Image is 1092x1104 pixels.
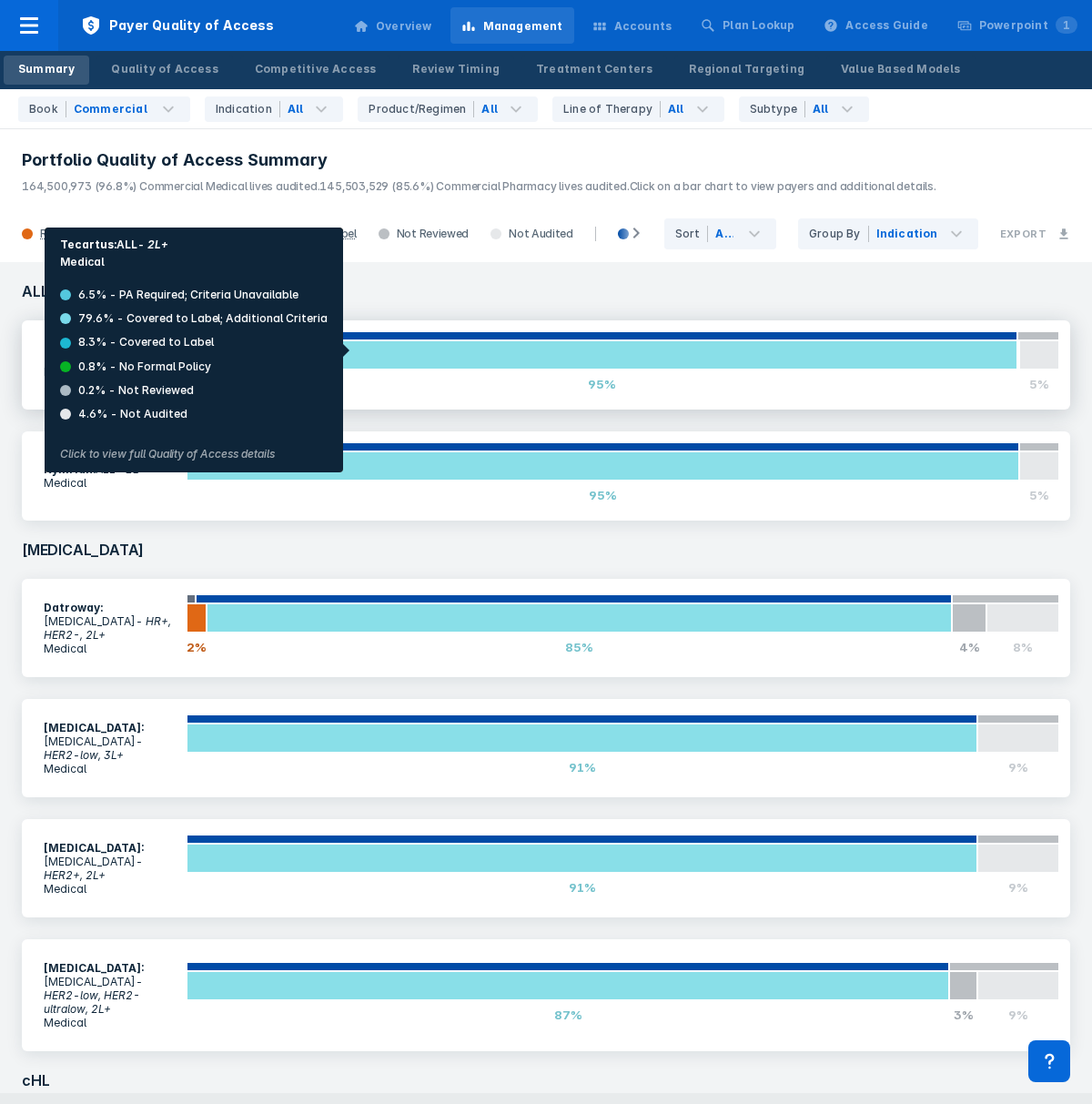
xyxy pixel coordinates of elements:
section: [MEDICAL_DATA] [33,590,187,666]
i: - 2L+ [120,351,150,365]
div: Quality of Access [111,61,217,77]
p: Medical [44,476,176,490]
a: Regional Targeting [674,56,819,85]
span: Click on a bar chart to view payers and additional details. [630,179,936,193]
section: [MEDICAL_DATA] [33,830,187,906]
section: [MEDICAL_DATA] [33,710,187,786]
section: ALL [33,340,187,390]
i: - HER2-low, HER2-ultralow, 2L+ [44,975,143,1016]
div: Indication [876,226,938,242]
div: 5% [1019,481,1059,510]
div: Powerpoint [979,17,1077,34]
h3: cHL [11,1062,1081,1099]
div: 87% [187,1000,949,1029]
i: - HER2-low, 3L+ [44,734,143,762]
i: - HR+, HER2-, 2L+ [44,614,171,642]
a: Datroway:[MEDICAL_DATA]- HR+, HER2-, 2L+Medical2%85%4%8% [22,579,1070,677]
b: [MEDICAL_DATA] : [44,841,144,855]
a: Kymriah:ALL- 2L+Medical95%5% [22,431,1070,521]
a: Accounts [581,7,683,44]
div: Competitive Access [255,61,377,77]
a: Review Timing [398,56,514,85]
i: - HER2+, 2L+ [44,855,143,882]
a: Quality of Access [96,56,232,85]
p: Medical [44,882,176,896]
div: 95% [187,370,1017,399]
div: Review Timing [412,61,500,77]
div: Accounts [614,18,672,35]
div: Access (Most to Least Restrictive) [715,226,733,242]
p: Medical [44,642,176,655]
b: Datroway : [44,601,103,614]
div: Covered [607,227,692,241]
div: 85% [207,633,952,662]
b: Kymriah : [44,462,96,476]
div: Treatment Centers [536,61,652,77]
div: 4% [952,633,986,662]
div: All [668,101,684,117]
a: Overview [343,7,443,44]
a: Tecartus:ALL- 2L+Medical95%5% [22,320,1070,410]
div: Management [483,18,563,35]
h3: Portfolio Quality of Access Summary [22,149,1070,171]
b: [MEDICAL_DATA] : [44,721,144,734]
a: Summary [4,56,89,85]
div: Regional Targeting [689,61,804,77]
div: All [813,101,829,117]
div: 9% [977,873,1059,902]
a: [MEDICAL_DATA]:[MEDICAL_DATA]- HER2-low, HER2-ultralow, 2L+Medical87%3%9% [22,939,1070,1051]
div: Not Reviewed [368,227,480,241]
div: 2% [187,633,207,662]
h3: [MEDICAL_DATA] [11,532,1081,568]
a: [MEDICAL_DATA]:[MEDICAL_DATA]- HER2-low, 3L+Medical91%9% [22,699,1070,797]
div: Summary [18,61,75,77]
span: 1 [1056,16,1077,34]
h3: Export [1000,228,1046,240]
h3: ALL [11,273,1081,309]
a: Value Based Models [826,56,976,85]
a: Treatment Centers [521,56,667,85]
div: 9% [977,1000,1059,1029]
div: Sort [675,226,709,242]
div: Not Audited [480,227,584,241]
div: Product/Regimen [369,101,474,117]
div: 91% [187,873,977,902]
button: Export [989,217,1081,251]
div: 3% [949,1000,977,1029]
div: Subtype [750,101,805,117]
b: Tecartus : [44,351,100,365]
div: Aligns With or Broader Than Label [178,227,357,241]
a: [MEDICAL_DATA]:[MEDICAL_DATA]- HER2+, 2L+Medical91%9% [22,819,1070,917]
p: Medical [44,365,176,379]
div: Book [29,101,66,117]
section: [MEDICAL_DATA] [33,950,187,1040]
div: Line of Therapy [563,101,661,117]
div: All [481,101,498,117]
a: Management [450,7,574,44]
b: [MEDICAL_DATA] : [44,961,144,975]
div: 5% [1019,370,1059,399]
div: Plan Lookup [723,17,794,34]
div: 9% [977,753,1059,782]
span: 145,503,529 (85.6%) Commercial Pharmacy lives audited. [319,179,629,193]
div: Indication [216,101,280,117]
section: ALL [33,451,187,501]
div: 91% [187,753,977,782]
div: 8% [986,633,1059,662]
div: Overview [376,18,432,35]
a: Competitive Access [240,56,391,85]
div: 95% [187,481,1019,510]
div: Contact Support [1028,1040,1070,1082]
div: Value Based Models [841,61,961,77]
span: 164,500,973 (96.8%) Commercial Medical lives audited. [22,179,319,193]
div: Commercial [74,101,147,117]
div: Group By [809,226,869,242]
p: Medical [44,1016,176,1029]
i: - 2L+ [116,462,146,476]
div: Access Guide [845,17,927,34]
div: All [288,101,304,117]
div: Restrictive Access [40,227,138,241]
p: Medical [44,762,176,775]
